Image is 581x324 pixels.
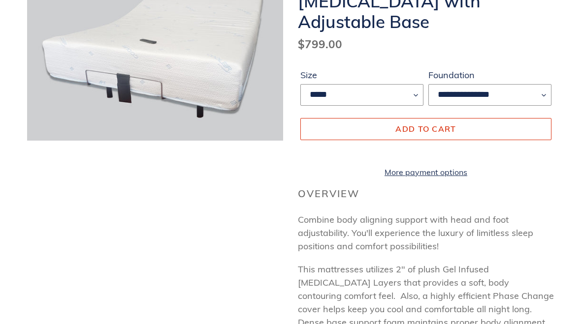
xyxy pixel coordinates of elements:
[298,188,554,200] h2: Overview
[298,214,533,252] span: Combine body aligning support with head and foot adjustability. You'll experience the luxury of l...
[395,124,456,134] span: Add to cart
[300,68,423,82] label: Size
[298,37,342,51] span: $799.00
[428,68,551,82] label: Foundation
[300,118,551,140] button: Add to cart
[300,166,551,178] a: More payment options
